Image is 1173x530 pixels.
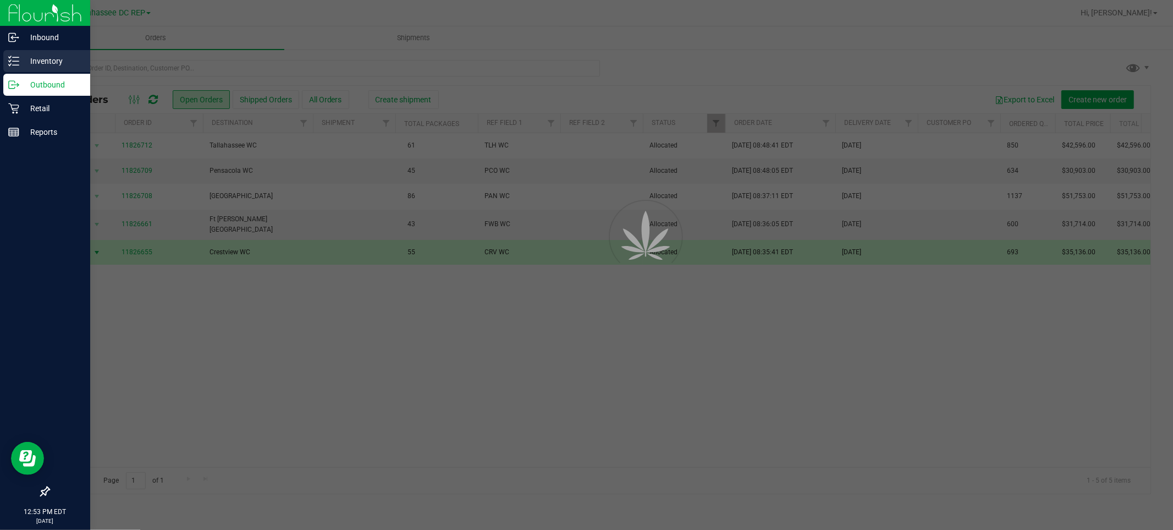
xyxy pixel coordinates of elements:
p: Outbound [19,78,85,91]
inline-svg: Inbound [8,32,19,43]
p: [DATE] [5,517,85,525]
inline-svg: Retail [8,103,19,114]
iframe: Resource center [11,442,44,475]
p: Inbound [19,31,85,44]
inline-svg: Inventory [8,56,19,67]
inline-svg: Reports [8,127,19,138]
p: Reports [19,125,85,139]
p: Retail [19,102,85,115]
inline-svg: Outbound [8,79,19,90]
p: Inventory [19,54,85,68]
p: 12:53 PM EDT [5,507,85,517]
